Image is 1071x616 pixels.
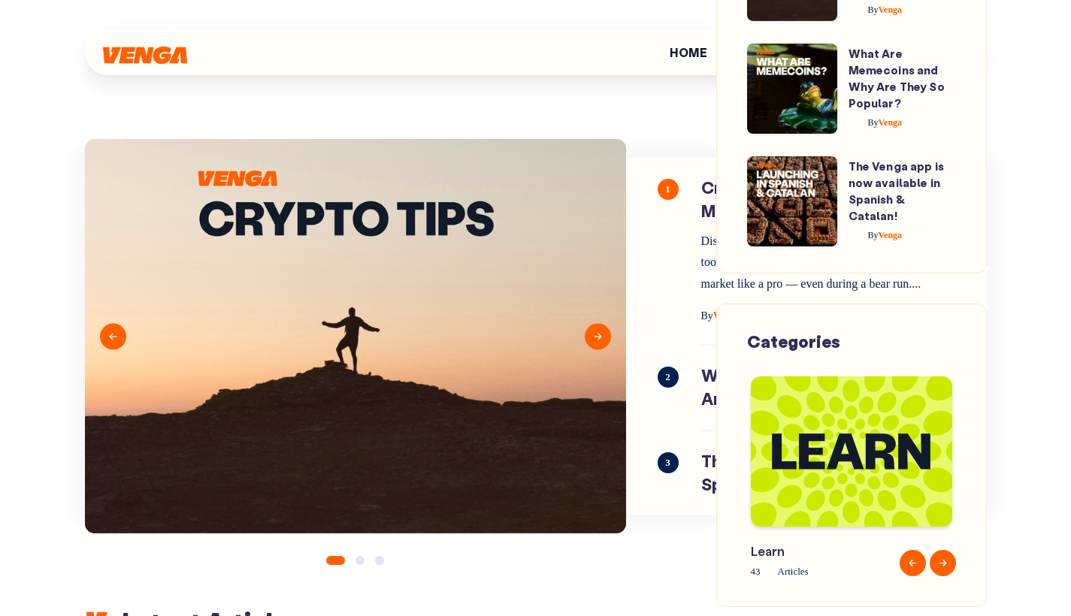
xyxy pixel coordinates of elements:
[747,331,840,352] span: Categories
[670,47,707,59] a: Home
[868,230,879,240] span: By
[849,159,944,222] a: The Venga app is now available in Spanish & Catalan!
[751,376,952,527] img: Blog-Tag-Cover---Learn.png
[868,117,903,128] span: Venga
[658,179,679,200] span: 1
[849,230,903,240] a: ByVenga
[849,5,903,15] a: ByVenga
[868,5,879,15] span: By
[849,46,945,110] a: What Are Memecoins and Why Are They So Popular?
[355,556,365,565] button: 2 of 3
[868,230,903,240] span: Venga
[751,563,890,580] span: 43 Articles
[100,323,126,349] button: Previous
[849,117,903,128] a: ByVenga
[868,5,903,15] span: Venga
[751,542,890,560] span: Learn
[868,117,879,128] span: By
[658,367,679,388] span: 2
[85,139,626,533] img: Blog-cover---Crypto-Tips.png
[930,550,956,576] button: Next
[326,556,345,565] button: 1 of 3
[375,556,384,565] button: 3 of 3
[103,47,187,64] img: Venga Blog
[585,323,611,349] button: Next
[900,550,926,576] button: Previous
[658,452,679,473] span: 3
